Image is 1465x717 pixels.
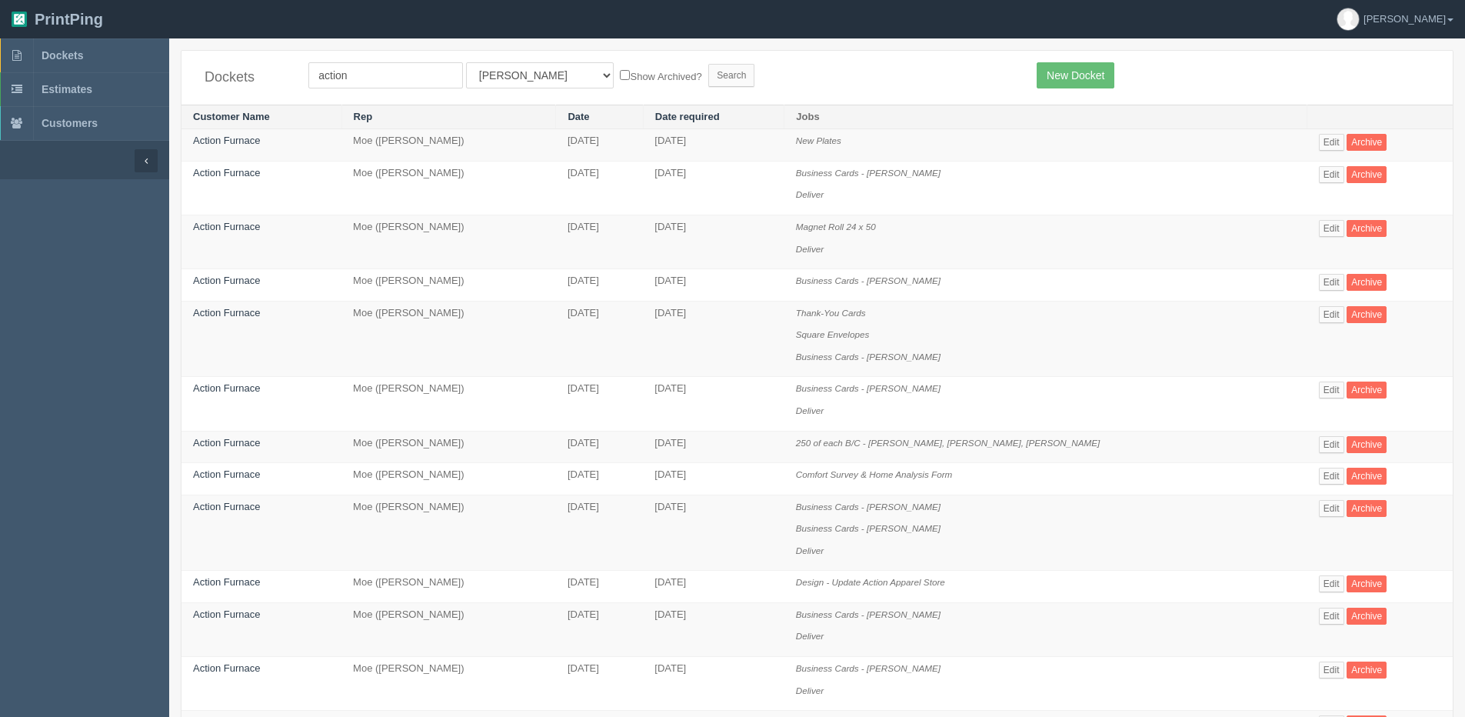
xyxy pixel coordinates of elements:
i: Business Cards - [PERSON_NAME] [796,502,941,512]
a: Edit [1319,500,1344,517]
td: [DATE] [556,161,643,215]
img: logo-3e63b451c926e2ac314895c53de4908e5d424f24456219fb08d385ab2e579770.png [12,12,27,27]
i: Business Cards - [PERSON_NAME] [796,609,941,619]
a: Archive [1347,274,1387,291]
a: Action Furnace [193,307,260,318]
td: Moe ([PERSON_NAME]) [341,377,556,431]
i: Business Cards - [PERSON_NAME] [796,352,941,362]
td: [DATE] [556,129,643,162]
a: Edit [1319,382,1344,399]
td: Moe ([PERSON_NAME]) [341,571,556,603]
a: New Docket [1037,62,1114,88]
span: Dockets [42,49,83,62]
a: Edit [1319,274,1344,291]
i: Deliver [796,244,824,254]
i: Magnet Roll 24 x 50 [796,222,876,232]
input: Show Archived? [620,70,630,80]
td: Moe ([PERSON_NAME]) [341,463,556,495]
a: Archive [1347,608,1387,625]
td: [DATE] [556,495,643,571]
a: Rep [354,111,373,122]
i: Business Cards - [PERSON_NAME] [796,168,941,178]
i: Deliver [796,189,824,199]
a: Action Furnace [193,167,260,178]
label: Show Archived? [620,67,701,85]
a: Archive [1347,662,1387,679]
a: Action Furnace [193,469,260,480]
a: Edit [1319,306,1344,323]
td: Moe ([PERSON_NAME]) [341,431,556,463]
i: Business Cards - [PERSON_NAME] [796,275,941,285]
a: Edit [1319,662,1344,679]
td: [DATE] [643,377,784,431]
i: Thank-You Cards [796,308,866,318]
i: Deliver [796,405,824,415]
td: [DATE] [643,215,784,269]
td: [DATE] [643,463,784,495]
a: Edit [1319,220,1344,237]
td: [DATE] [643,495,784,571]
a: Action Furnace [193,437,260,449]
td: [DATE] [643,161,784,215]
i: Deliver [796,685,824,695]
h4: Dockets [205,70,285,85]
th: Jobs [784,105,1307,129]
a: Action Furnace [193,135,260,146]
td: Moe ([PERSON_NAME]) [341,495,556,571]
a: Archive [1347,436,1387,453]
a: Archive [1347,220,1387,237]
td: [DATE] [643,657,784,711]
i: Design - Update Action Apparel Store [796,577,945,587]
td: Moe ([PERSON_NAME]) [341,602,556,656]
td: [DATE] [643,602,784,656]
a: Archive [1347,166,1387,183]
td: [DATE] [556,602,643,656]
td: Moe ([PERSON_NAME]) [341,161,556,215]
td: [DATE] [643,571,784,603]
a: Archive [1347,306,1387,323]
a: Customer Name [193,111,270,122]
a: Date [568,111,589,122]
i: Square Envelopes [796,329,870,339]
a: Edit [1319,575,1344,592]
i: 250 of each B/C - [PERSON_NAME], [PERSON_NAME], [PERSON_NAME] [796,438,1100,448]
a: Edit [1319,436,1344,453]
input: Customer Name [308,62,463,88]
td: [DATE] [556,657,643,711]
a: Edit [1319,134,1344,151]
i: Deliver [796,545,824,555]
td: [DATE] [556,377,643,431]
i: Business Cards - [PERSON_NAME] [796,523,941,533]
a: Edit [1319,166,1344,183]
i: Business Cards - [PERSON_NAME] [796,663,941,673]
i: Comfort Survey & Home Analysis Form [796,469,953,479]
td: [DATE] [556,463,643,495]
td: [DATE] [643,301,784,377]
a: Action Furnace [193,501,260,512]
td: [DATE] [556,571,643,603]
input: Search [708,64,754,87]
img: avatar_default-7531ab5dedf162e01f1e0bb0964e6a185e93c5c22dfe317fb01d7f8cd2b1632c.jpg [1337,8,1359,30]
a: Date required [655,111,720,122]
a: Archive [1347,382,1387,399]
a: Action Furnace [193,662,260,674]
td: Moe ([PERSON_NAME]) [341,269,556,302]
a: Action Furnace [193,221,260,232]
i: Business Cards - [PERSON_NAME] [796,383,941,393]
td: Moe ([PERSON_NAME]) [341,657,556,711]
a: Action Furnace [193,576,260,588]
td: Moe ([PERSON_NAME]) [341,215,556,269]
td: [DATE] [556,301,643,377]
span: Customers [42,117,98,129]
td: [DATE] [643,129,784,162]
a: Edit [1319,608,1344,625]
td: [DATE] [556,431,643,463]
td: [DATE] [643,431,784,463]
a: Action Furnace [193,275,260,286]
span: Estimates [42,83,92,95]
a: Action Furnace [193,382,260,394]
td: [DATE] [556,269,643,302]
a: Archive [1347,468,1387,485]
a: Archive [1347,575,1387,592]
a: Edit [1319,468,1344,485]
